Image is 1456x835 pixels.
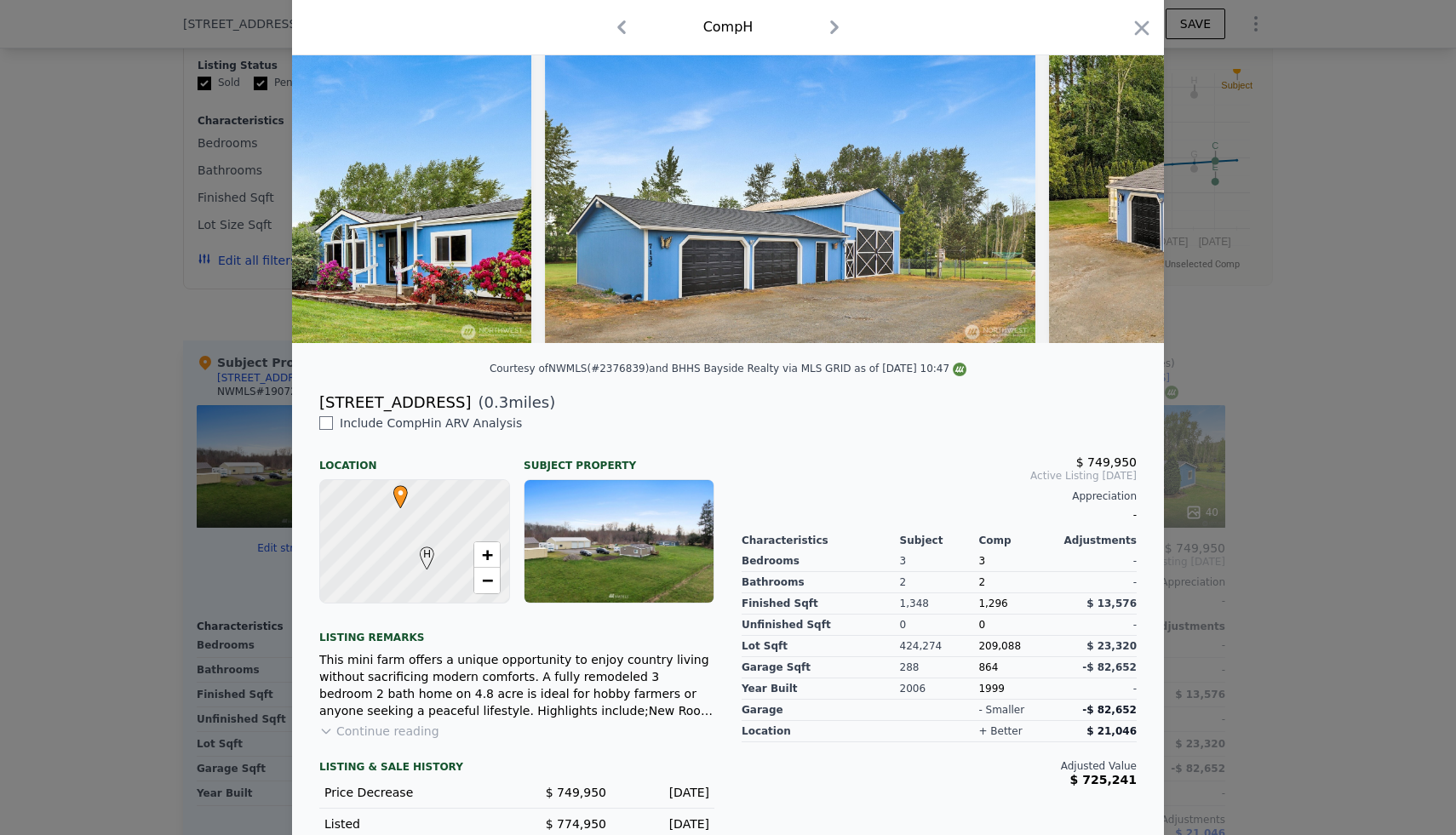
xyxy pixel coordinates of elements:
div: Appreciation [742,489,1137,503]
div: - [1058,615,1137,636]
span: $ 23,320 [1086,640,1137,652]
span: • [389,480,412,506]
span: $ 725,241 [1070,773,1137,786]
div: 2 [900,572,979,593]
div: Garage Sqft [742,657,900,678]
span: 3 [978,555,985,567]
span: ( miles) [471,391,555,415]
div: 1,348 [900,593,979,615]
img: Property Img [545,16,1035,343]
div: Adjustments [1058,534,1137,547]
div: Comp H [703,17,754,37]
span: $ 749,950 [1076,455,1137,469]
div: Subject [900,534,979,547]
div: • [389,485,399,495]
div: Characteristics [742,534,900,547]
div: Courtesy of NWMLS (#2376839) and BHHS Bayside Realty via MLS GRID as of [DATE] 10:47 [490,363,966,375]
div: garage [742,700,900,721]
div: Comp [978,534,1058,547]
div: Lot Sqft [742,636,900,657]
span: $ 774,950 [546,817,606,831]
div: Price Decrease [324,784,503,801]
div: 288 [900,657,979,678]
div: Subject Property [524,445,714,472]
span: 0.3 [484,393,509,411]
span: H [416,546,439,562]
a: Zoom in [474,542,500,568]
div: [DATE] [620,784,709,801]
span: $ 749,950 [546,786,606,799]
div: 1999 [978,678,1058,700]
span: 0 [978,619,985,631]
span: 1,296 [978,598,1007,609]
div: This mini farm offers a unique opportunity to enjoy country living without sacrificing modern com... [319,651,714,719]
div: Listed [324,815,503,832]
span: $ 13,576 [1086,598,1137,609]
span: Include Comp H in ARV Analysis [333,416,529,430]
div: + better [978,724,1022,738]
button: Continue reading [319,723,439,740]
span: -$ 82,652 [1082,661,1137,673]
div: - [1058,678,1137,700]
span: 209,088 [978,640,1021,652]
div: 0 [900,615,979,636]
div: 3 [900,551,979,572]
div: H [416,546,426,557]
div: Finished Sqft [742,593,900,615]
span: -$ 82,652 [1082,704,1137,716]
span: Active Listing [DATE] [742,469,1137,483]
div: - [1058,551,1137,572]
div: - [1058,572,1137,593]
div: - [742,503,1137,527]
div: Listing remarks [319,617,714,644]
div: LISTING & SALE HISTORY [319,760,714,777]
div: Location [319,445,510,472]
span: 864 [978,661,998,673]
div: 2006 [900,678,979,700]
div: 2 [978,572,1058,593]
div: Unfinished Sqft [742,615,900,636]
div: [DATE] [620,815,709,832]
div: - smaller [978,703,1024,717]
div: Bedrooms [742,551,900,572]
div: Bathrooms [742,572,900,593]
div: [STREET_ADDRESS] [319,391,471,415]
div: Adjusted Value [742,759,1137,773]
span: − [482,569,493,591]
img: NWMLS Logo [953,363,966,376]
div: 424,274 [900,636,979,657]
span: + [482,544,493,565]
div: Year Built [742,678,900,700]
span: $ 21,046 [1086,725,1137,737]
a: Zoom out [474,568,500,593]
div: location [742,721,900,742]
